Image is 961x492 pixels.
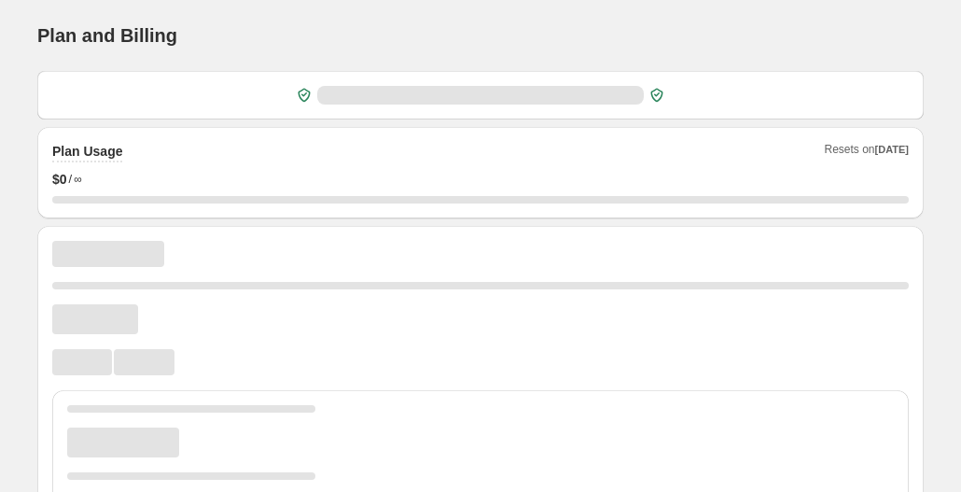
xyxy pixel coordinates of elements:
[825,142,910,162] span: Resets on
[37,24,177,47] h1: Plan and Billing
[52,170,67,189] span: $ 0
[875,144,909,155] span: [DATE]
[74,172,82,187] span: ∞
[52,142,122,161] h2: Plan Usage
[52,170,909,189] div: /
